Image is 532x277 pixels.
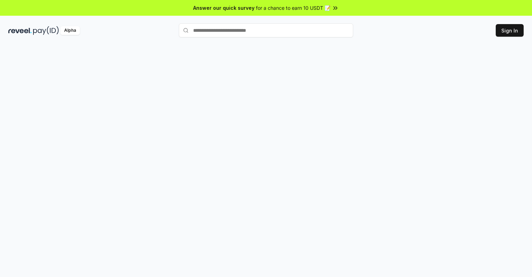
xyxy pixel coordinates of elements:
[256,4,330,12] span: for a chance to earn 10 USDT 📝
[60,26,80,35] div: Alpha
[496,24,524,37] button: Sign In
[8,26,32,35] img: reveel_dark
[193,4,254,12] span: Answer our quick survey
[33,26,59,35] img: pay_id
